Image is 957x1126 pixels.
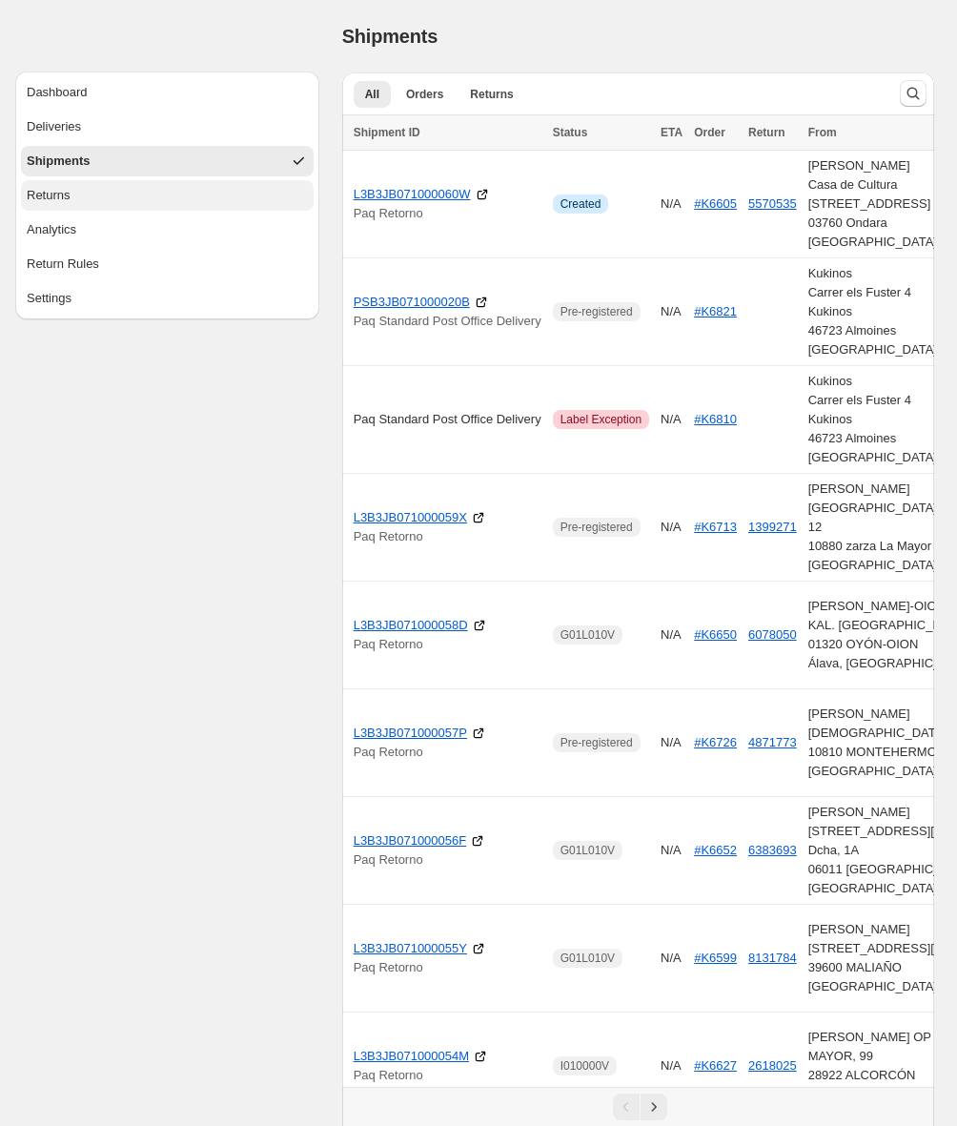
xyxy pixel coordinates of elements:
span: All [365,87,379,102]
span: Pre-registered [560,520,633,535]
a: PSB3JB071000020B [354,293,470,312]
p: Paq Retorno [354,1066,541,1085]
button: 6078050 [748,627,797,642]
a: #K6652 [694,843,737,857]
p: Paq Standard Post Office Delivery [354,312,541,331]
span: G01L010V [560,951,615,966]
td: N/A [655,474,688,582]
button: Next [641,1094,667,1120]
button: Shipments [21,146,314,176]
p: Paq Retorno [354,635,541,654]
p: Paq Retorno [354,204,541,223]
td: N/A [655,797,688,905]
div: Analytics [27,220,76,239]
p: Paq Retorno [354,527,541,546]
td: N/A [655,366,688,474]
button: Returns [21,180,314,211]
a: #K6599 [694,951,737,965]
span: Shipments [342,26,438,47]
p: Paq Retorno [354,850,541,870]
a: #K6821 [694,304,737,318]
button: 1399271 [748,520,797,534]
span: ETA [661,126,682,139]
a: #K6605 [694,196,737,211]
a: #K6650 [694,627,737,642]
div: Paq Standard Post Office Delivery [354,410,541,429]
div: Settings [27,289,71,308]
span: G01L010V [560,627,615,643]
a: L3B3JB071000059X [354,508,467,527]
span: Return [748,126,785,139]
button: 5570535 [748,196,797,211]
span: Label Exception [560,412,641,427]
td: N/A [655,258,688,366]
span: Shipment ID [354,126,420,139]
button: 6383693 [748,843,797,857]
a: L3B3JB071000054M [354,1047,469,1066]
p: Paq Retorno [354,743,541,762]
span: I010000V [560,1058,609,1074]
div: Returns [27,186,71,205]
button: Analytics [21,215,314,245]
nav: Pagination [342,1087,934,1126]
button: Search and filter results [900,80,926,107]
div: Return Rules [27,255,99,274]
span: Orders [406,87,443,102]
button: Dashboard [21,77,314,108]
span: Status [553,126,588,139]
button: Deliveries [21,112,314,142]
span: Created [560,196,601,212]
span: G01L010V [560,843,615,858]
a: L3B3JB071000060W [354,185,471,204]
p: Paq Retorno [354,958,541,977]
td: N/A [655,689,688,797]
button: Settings [21,283,314,314]
span: Pre-registered [560,304,633,319]
a: #K6627 [694,1058,737,1073]
a: L3B3JB071000055Y [354,939,467,958]
span: Pre-registered [560,735,633,750]
button: 4871773 [748,735,797,749]
a: L3B3JB071000058D [354,616,468,635]
td: N/A [655,582,688,689]
div: Shipments [27,152,90,171]
td: N/A [655,1013,688,1120]
div: Dashboard [27,83,88,102]
button: 2618025 [748,1058,797,1073]
td: N/A [655,151,688,258]
a: #K6726 [694,735,737,749]
a: #K6713 [694,520,737,534]
span: Order [694,126,725,139]
button: Return Rules [21,249,314,279]
a: L3B3JB071000057P [354,724,467,743]
div: Deliveries [27,117,81,136]
td: N/A [655,905,688,1013]
a: #K6810 [694,412,737,426]
span: Returns [470,87,513,102]
button: 8131784 [748,951,797,965]
a: L3B3JB071000056F [354,831,467,850]
span: From [808,126,837,139]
